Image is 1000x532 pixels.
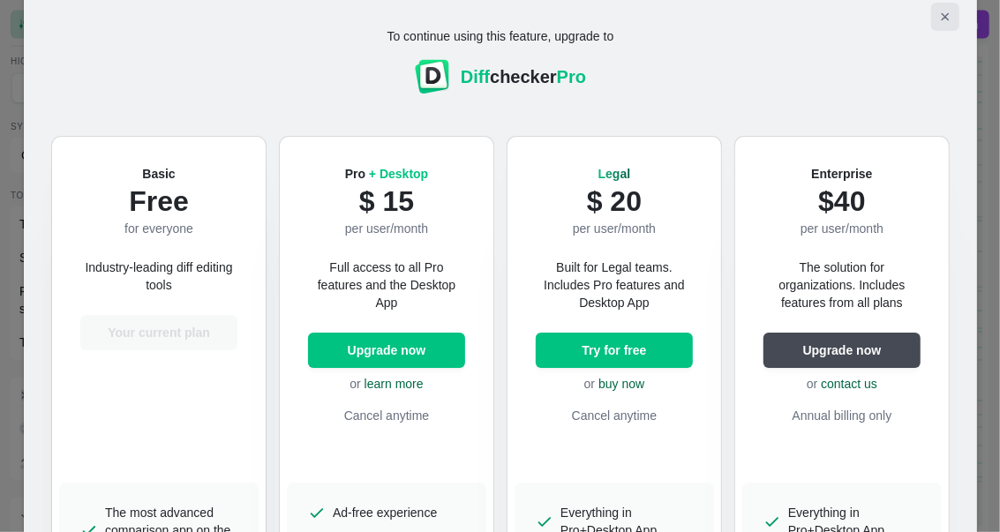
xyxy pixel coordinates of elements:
[821,377,877,391] a: contact us
[344,220,428,237] p: per user/month
[460,64,585,89] div: checker
[598,377,644,391] a: buy now
[800,165,883,183] h2: Enterprise
[124,183,193,220] p: Free
[763,375,921,393] p: or
[799,341,884,359] span: Upgrade now
[308,375,465,393] p: or
[763,333,921,368] a: Upgrade now
[80,315,237,350] button: Your current plan
[344,165,428,183] h2: Pro
[80,259,237,294] p: Industry-leading diff editing tools
[344,183,428,220] p: $ 15
[308,259,465,311] p: Full access to all Pro features and the Desktop App
[800,183,883,220] p: $40
[124,220,193,237] p: for everyone
[800,220,883,237] p: per user/month
[104,324,214,341] span: Your current plan
[364,377,423,391] a: learn more
[333,504,437,521] span: Ad-free experience
[763,407,921,424] p: Annual billing only
[308,407,465,424] p: Cancel anytime
[308,333,465,368] a: Upgrade now
[536,407,693,424] p: Cancel anytime
[763,259,921,311] p: The solution for organizations. Includes features from all plans
[931,3,959,31] button: Close modal
[414,59,449,94] img: Diffchecker logo
[536,333,693,368] button: Try for free
[536,259,693,311] p: Built for Legal teams. Includes Pro features and Desktop App
[572,220,655,237] p: per user/month
[343,341,429,359] span: Upgrade now
[536,375,693,393] p: or
[598,167,630,181] span: Legal
[124,165,193,183] h2: Basic
[572,183,655,220] p: $ 20
[460,67,489,86] span: Diff
[578,341,650,359] span: Try for free
[387,27,613,45] p: To continue using this feature, upgrade to
[556,67,585,86] span: Pro
[368,167,427,181] span: + Desktop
